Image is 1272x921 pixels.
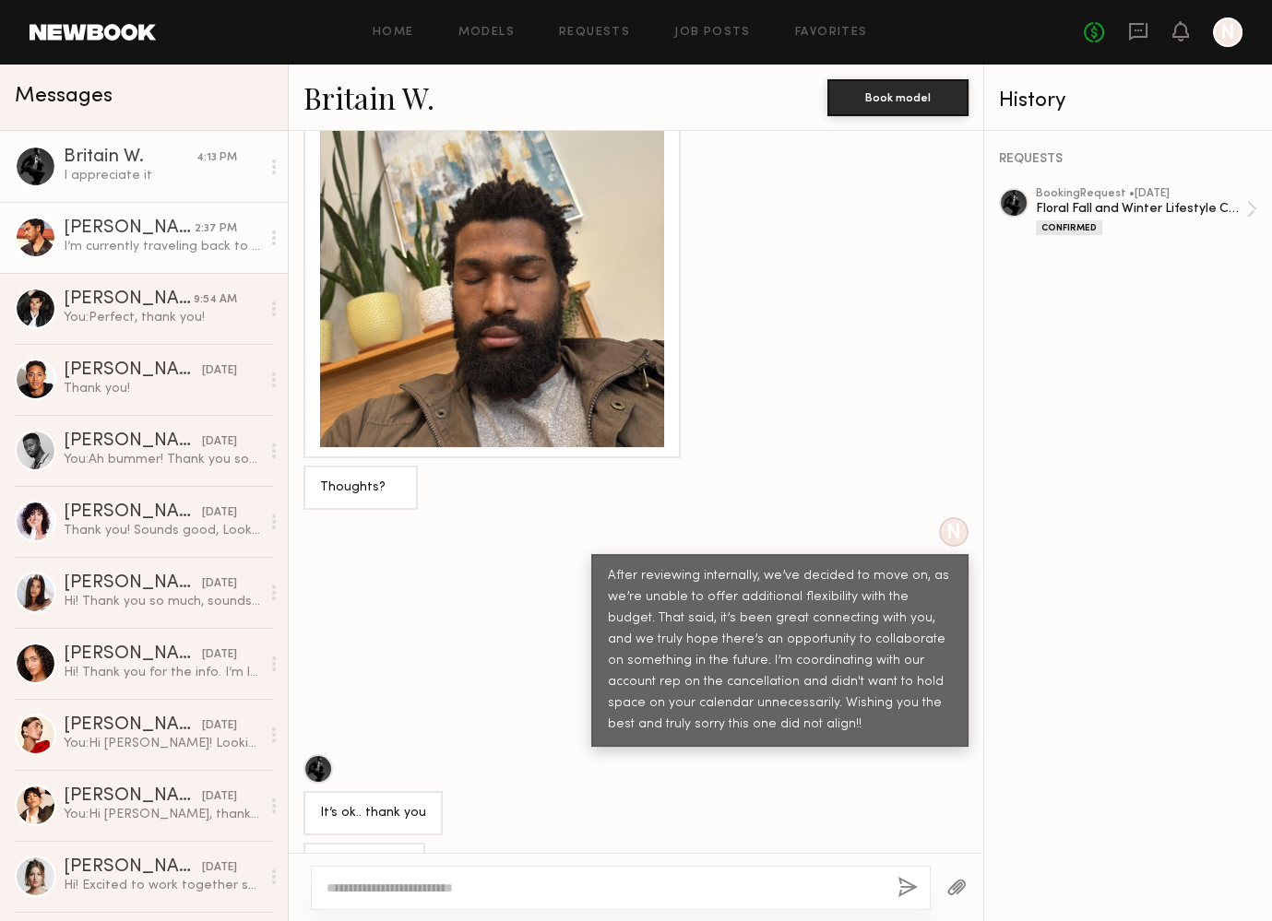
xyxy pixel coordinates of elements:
div: [DATE] [202,788,237,806]
div: Hi! Thank you for the info. I’m looking forward to it as well. Have a great weekend! :) [64,664,260,681]
div: [DATE] [202,362,237,380]
a: Book model [827,89,969,104]
div: You: Hi [PERSON_NAME], thank you for getting back to us! We completely understand and respect you... [64,806,260,823]
a: bookingRequest •[DATE]Floral Fall and Winter Lifestyle Campaign 2025Confirmed [1036,188,1257,235]
span: Messages [15,86,113,107]
div: After reviewing internally, we’ve decided to move on, as we’re unable to offer additional flexibi... [608,566,952,736]
div: [PERSON_NAME] [64,432,202,451]
div: booking Request • [DATE] [1036,188,1246,200]
a: Home [373,27,414,39]
div: [PERSON_NAME] [64,645,202,664]
div: [PERSON_NAME] [64,858,202,877]
a: N [1213,18,1242,47]
div: 9:54 AM [194,291,237,309]
div: You: Perfect, thank you! [64,309,260,326]
div: [DATE] [202,717,237,735]
div: Hi! Thank you so much, sounds good 😊 xx [64,593,260,610]
div: [PERSON_NAME] [64,787,202,806]
a: Britain W. [303,77,434,117]
a: Job Posts [674,27,751,39]
div: [PERSON_NAME] [64,716,202,735]
div: Hi! Excited to work together soon :). [64,877,260,894]
div: Thank you! [64,380,260,397]
div: 2:37 PM [195,220,237,238]
div: Confirmed [1036,220,1102,235]
div: It’s ok.. thank you [320,803,426,824]
div: You: Hi [PERSON_NAME]! Looking forward to having you as part of our campaign next week. I am stil... [64,735,260,752]
div: [PERSON_NAME] [64,219,195,238]
div: [DATE] [202,646,237,664]
div: REQUESTS [999,153,1257,166]
div: [PERSON_NAME] [64,574,202,593]
div: Thoughts? [320,478,401,499]
div: [DATE] [202,504,237,522]
div: [PERSON_NAME] [64,361,202,380]
div: [DATE] [202,433,237,451]
a: Favorites [795,27,868,39]
div: 4:13 PM [196,149,237,167]
div: Britain W. [64,148,196,167]
div: [PERSON_NAME] [64,290,194,309]
button: Book model [827,79,969,116]
div: History [999,90,1257,112]
div: You: Ah bummer! Thank you so much for the quick reply. We are trying to fill a last minute gap, a... [64,451,260,468]
a: Models [458,27,515,39]
div: [PERSON_NAME] [64,503,202,522]
div: [DATE] [202,859,237,877]
div: I’m currently traveling back to [GEOGRAPHIC_DATA] and I won’t arrive until tonight, I’ll submit s... [64,238,260,255]
div: Floral Fall and Winter Lifestyle Campaign 2025 [1036,200,1246,218]
a: Requests [559,27,630,39]
div: [DATE] [202,575,237,593]
div: I appreciate it [64,167,260,184]
div: Thank you! Sounds good, Looking forward to it 🌞 [64,522,260,539]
